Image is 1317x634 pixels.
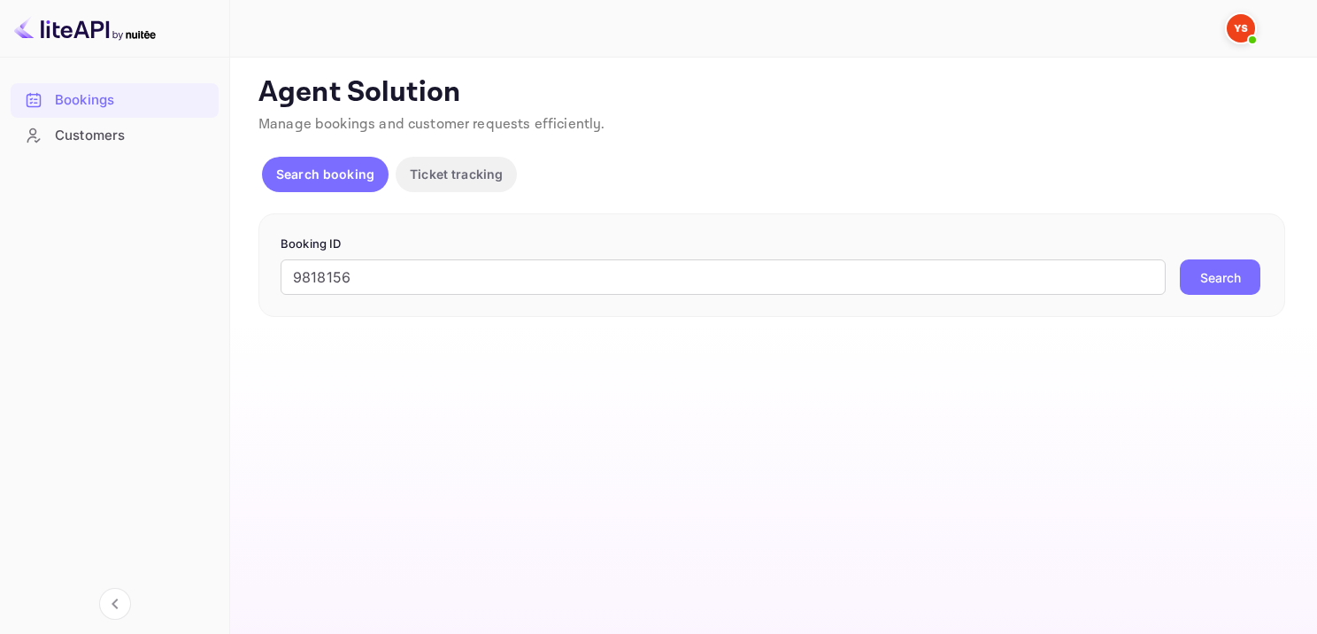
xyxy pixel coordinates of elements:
p: Booking ID [281,236,1263,253]
span: Manage bookings and customer requests efficiently. [258,115,605,134]
a: Customers [11,119,219,151]
img: LiteAPI logo [14,14,156,43]
img: Yandex Support [1227,14,1255,43]
input: Enter Booking ID (e.g., 63782194) [281,259,1166,295]
p: Ticket tracking [410,165,503,183]
div: Customers [55,126,210,146]
p: Agent Solution [258,75,1285,111]
div: Bookings [55,90,210,111]
p: Search booking [276,165,374,183]
a: Bookings [11,83,219,116]
div: Bookings [11,83,219,118]
div: Customers [11,119,219,153]
button: Search [1180,259,1260,295]
button: Collapse navigation [99,588,131,620]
